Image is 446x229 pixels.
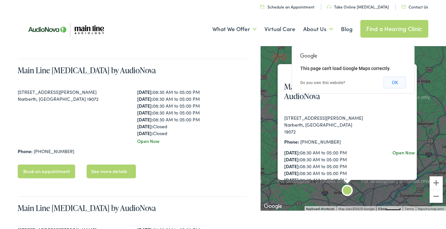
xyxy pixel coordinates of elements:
div: [STREET_ADDRESS][PERSON_NAME] [18,89,128,96]
button: OK [384,77,406,88]
button: Zoom out [430,190,443,203]
a: [PHONE_NUMBER] [300,138,341,145]
a: Terms (opens in new tab) [405,207,414,211]
strong: [DATE]: [284,149,300,155]
div: Main Line Audiology by AudioNova [339,184,355,199]
div: Open Now [137,138,247,145]
strong: [DATE]: [137,109,153,116]
a: Blog [341,17,352,41]
a: Main Line [MEDICAL_DATA] by AudioNova [18,65,156,76]
a: Book an appointment [18,165,75,178]
a: About Us [303,17,333,41]
strong: [DATE]: [137,96,153,102]
strong: [DATE]: [284,156,300,162]
span: 5 km [378,207,385,211]
img: utility icon [327,5,331,9]
div: [STREET_ADDRESS][PERSON_NAME] [284,114,363,121]
a: Schedule an Appointment [260,4,314,9]
div: 08:30 AM to 05:00 PM 08:30 AM to 05:00 PM 08:30 AM to 05:00 PM 08:30 AM to 05:00 PM 08:30 AM to 0... [137,89,247,137]
strong: [DATE]: [137,123,153,130]
strong: [DATE]: [137,102,153,109]
a: Report a map error [418,207,444,211]
img: utility icon [401,5,406,9]
a: Contact Us [401,4,428,9]
button: Keyboard shortcuts [306,207,334,211]
a: Main Line [MEDICAL_DATA] by AudioNova [18,203,156,213]
a: See more details [87,165,136,178]
button: Zoom in [430,176,443,189]
a: [PHONE_NUMBER] [34,148,74,154]
img: utility icon [260,5,264,9]
strong: [DATE]: [137,89,153,95]
strong: [DATE]: [137,130,153,136]
strong: Phone: [284,138,299,145]
button: Map Scale: 5 km per 43 pixels [376,206,403,211]
a: Take Online [MEDICAL_DATA] [327,4,389,9]
span: Map data ©2025 Google [338,207,374,211]
div: Narberth, [GEOGRAPHIC_DATA] 19072 [284,121,363,135]
a: Virtual Care [265,17,295,41]
a: Find a Hearing Clinic [360,20,428,38]
span: This page can't load Google Maps correctly. [300,66,391,71]
strong: Phone: [18,148,32,154]
div: Narberth, [GEOGRAPHIC_DATA] 19072 [18,96,128,102]
a: Open this area in Google Maps (opens a new window) [262,202,284,211]
strong: [DATE]: [284,169,300,176]
a: Do you own this website? [300,80,345,85]
a: What We Offer [212,17,257,41]
a: Main Line [MEDICAL_DATA] by AudioNova [284,81,385,101]
div: 08:30 AM to 05:00 PM 08:30 AM to 05:00 PM 08:30 AM to 05:00 PM 08:30 AM to 05:00 PM 08:30 AM to 0... [284,149,363,197]
div: Open Now [393,149,415,156]
img: Google [262,202,284,211]
strong: [DATE]: [284,163,300,169]
strong: [DATE]: [284,176,300,183]
strong: [DATE]: [137,116,153,123]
